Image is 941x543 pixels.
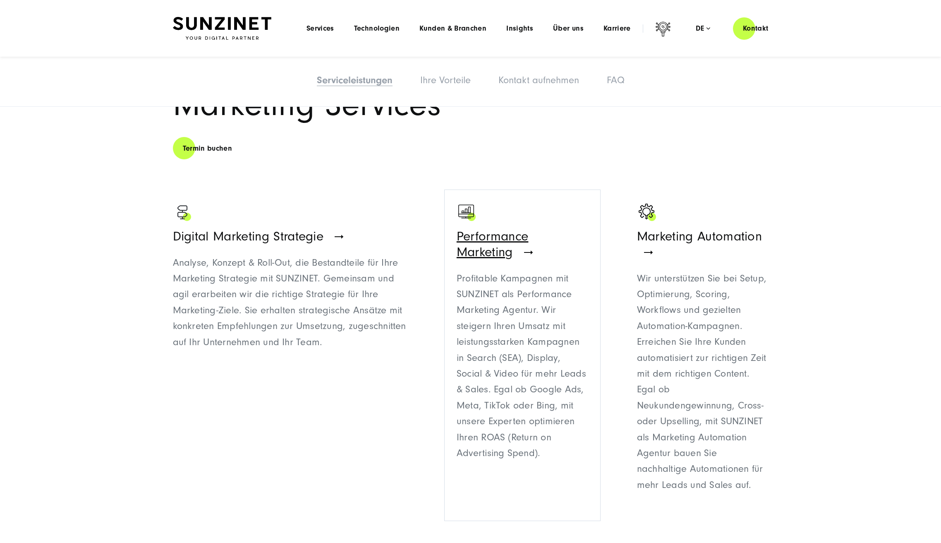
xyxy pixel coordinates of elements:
a: Serviceleistungen [317,74,393,86]
span: Digital Marketing Strategie [173,229,324,244]
a: Services [306,24,334,33]
p: Wir unterstützen Sie bei Setup, Optimierung, Scoring, Workflows und gezielten Automation-Kampagne... [637,271,769,493]
img: Bildschirm mit steigendem Graph als Zeichen für Wachstum - Digitalagentur SUNZINET [457,202,477,223]
div: de [696,24,710,33]
a: FAQ [607,74,625,86]
a: Technologien [354,24,400,33]
div: Profitable Kampagnen mit SUNZINET als Performance Marketing Agentur. Wir steigern Ihren Umsatz mi... [457,271,588,461]
img: SUNZINET Full Service Digital Agentur [173,17,271,40]
a: Kontakt [733,17,778,40]
span: Analyse, Konzept & Roll-Out, die Bestandteile für Ihre Marketing Strategie mit SUNZINET. Gemeinsa... [173,257,406,348]
a: Karriere [603,24,631,33]
a: Ihre Vorteile [420,74,471,86]
span: Performance Marketing [457,229,529,259]
a: Kunden & Branchen [419,24,486,33]
a: Wegweiser in zwei verschiedene Richtungen als Zeichen für viele Möglichkeiten - Digitalagentur SU... [173,202,408,509]
a: Termin buchen [173,137,242,160]
a: Insights [506,24,533,33]
a: Über uns [553,24,584,33]
span: Marketing Automation [637,229,762,244]
a: Eine Glühbirne umrandet von einem Zahnrad als Zeichen für neue Ideen - Digitalagentur SUNZINET Ma... [637,202,769,509]
img: Wegweiser in zwei verschiedene Richtungen als Zeichen für viele Möglichkeiten - Digitalagentur SU... [173,202,194,223]
a: Kontakt aufnehmen [498,74,579,86]
img: Eine Glühbirne umrandet von einem Zahnrad als Zeichen für neue Ideen - Digitalagentur SUNZINET [637,202,658,223]
a: Bildschirm mit steigendem Graph als Zeichen für Wachstum - Digitalagentur SUNZINET Performance Ma... [457,202,588,509]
